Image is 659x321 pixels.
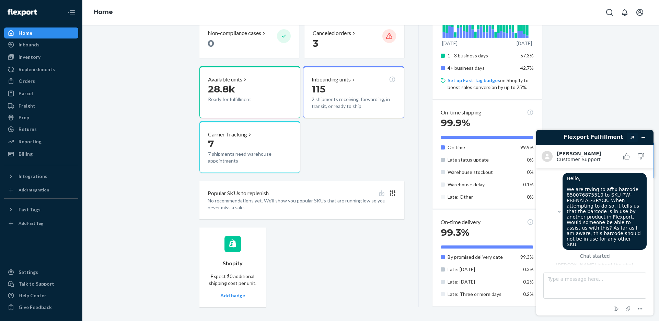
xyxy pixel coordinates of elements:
[88,2,118,22] ol: breadcrumbs
[313,29,351,37] p: Canceled orders
[448,65,515,71] p: 4+ business days
[4,124,78,135] a: Returns
[208,151,292,164] p: 7 shipments need warehouse appointments
[4,100,78,111] a: Freight
[19,304,52,311] div: Give Feedback
[19,280,54,287] div: Talk to Support
[520,144,534,150] span: 99.9%
[4,278,78,289] button: Talk to Support
[527,157,534,163] span: 0%
[208,83,235,95] span: 28.8k
[4,52,78,63] a: Inventory
[4,136,78,147] a: Reporting
[312,76,351,84] p: Inbounding units
[208,189,269,197] p: Popular SKUs to replenish
[4,112,78,123] a: Prep
[19,138,42,145] div: Reporting
[19,173,47,180] div: Integrations
[441,218,481,226] p: On-time delivery
[19,269,38,276] div: Settings
[441,226,470,238] span: 99.3%
[303,66,404,118] button: Inbounding units1152 shipments receiving, forwarding, in transit, or ready to ship
[442,40,458,47] p: [DATE]
[19,126,37,133] div: Returns
[527,194,534,200] span: 0%
[603,5,616,19] button: Open Search Box
[4,171,78,182] button: Integrations
[208,96,271,103] p: Ready for fulfillment
[527,169,534,175] span: 0%
[448,278,515,285] p: Late: [DATE]
[208,131,247,139] p: Carrier Tracking
[223,259,243,267] p: Shopify
[93,8,113,16] a: Home
[4,185,78,196] a: Add Integration
[441,109,482,117] p: On-time shipping
[523,181,534,187] span: 0.1%
[208,29,261,37] p: Non-compliance cases
[199,121,300,173] button: Carrier Tracking77 shipments need warehouse appointments
[448,181,515,188] p: Warehouse delay
[523,291,534,297] span: 0.2%
[4,204,78,215] button: Fast Tags
[618,5,632,19] button: Open notifications
[523,266,534,272] span: 0.3%
[208,76,242,84] p: Available units
[199,66,300,118] button: Available units28.8kReady for fulfillment
[448,144,515,151] p: On time
[304,21,404,58] button: Canceled orders 3
[4,218,78,229] a: Add Fast Tag
[4,148,78,159] a: Billing
[523,279,534,285] span: 0.2%
[19,151,33,157] div: Billing
[448,52,515,59] p: 1 - 3 business days
[448,77,500,83] a: Set up Fast Tag badges
[199,21,299,58] button: Non-compliance cases 0
[208,273,258,287] p: Expect $0 additional shipping cost per unit.
[312,96,395,110] p: 2 shipments receiving, forwarding, in transit, or ready to ship
[520,65,534,71] span: 42.7%
[19,206,41,213] div: Fast Tags
[208,197,396,211] p: No recommendations yet. We’ll show you popular SKUs that are running low so you never miss a sale.
[531,124,659,321] iframe: Find more information here
[19,292,46,299] div: Help Center
[4,27,78,38] a: Home
[4,76,78,87] a: Orders
[16,5,30,11] span: Chat
[441,117,470,129] span: 99.9%
[448,193,515,200] p: Late: Other
[19,220,43,226] div: Add Fast Tag
[4,290,78,301] a: Help Center
[312,83,325,95] span: 115
[19,78,35,85] div: Orders
[4,88,78,99] a: Parcel
[65,5,78,19] button: Close Navigation
[313,37,318,49] span: 3
[633,5,647,19] button: Open account menu
[19,41,39,48] div: Inbounds
[517,40,532,47] p: [DATE]
[19,114,29,121] div: Prep
[19,187,49,193] div: Add Integration
[448,77,534,91] p: on Shopify to boost sales conversion by up to 25%.
[220,292,245,299] button: Add badge
[448,254,515,261] p: By promised delivery date
[4,267,78,278] a: Settings
[448,156,515,163] p: Late status update
[520,254,534,260] span: 99.3%
[8,9,37,16] img: Flexport logo
[4,64,78,75] a: Replenishments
